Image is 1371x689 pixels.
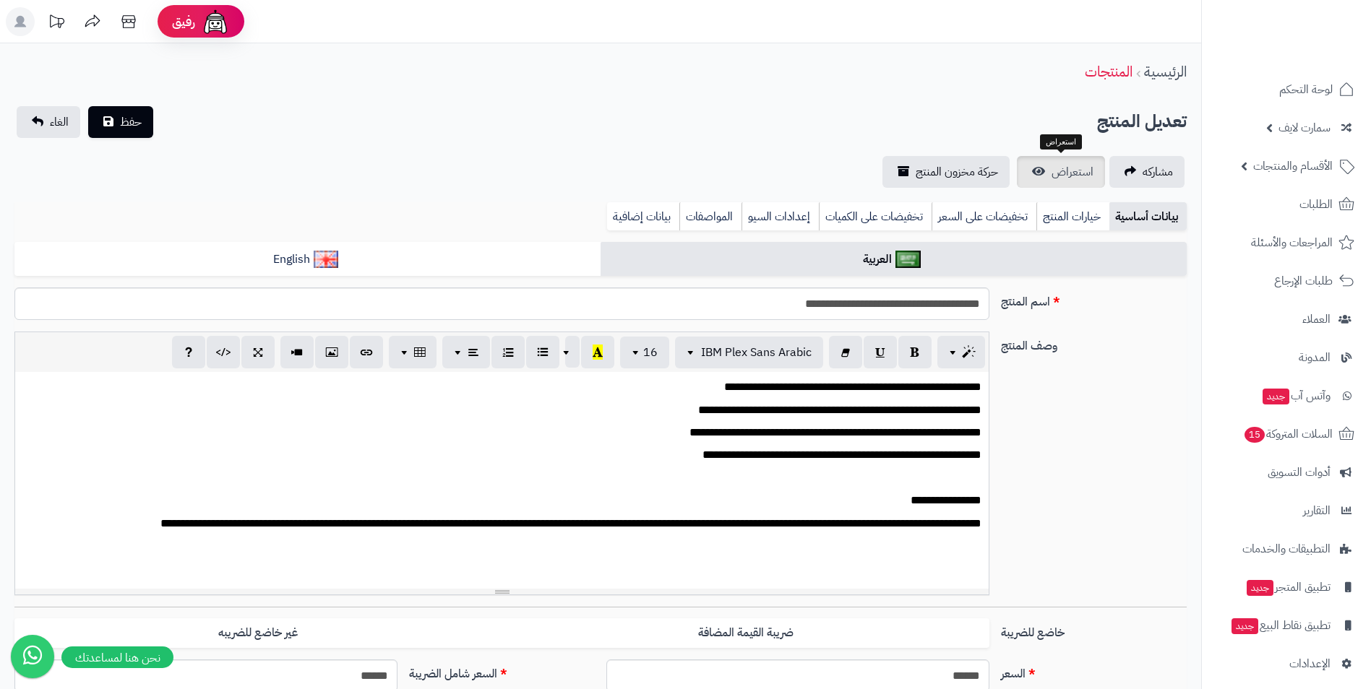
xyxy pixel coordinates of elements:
[1085,61,1133,82] a: المنتجات
[995,331,1192,355] label: وصف المنتج
[1261,386,1331,406] span: وآتس آب
[1243,424,1333,444] span: السلات المتروكة
[995,618,1192,641] label: خاضع للضريبة
[1279,79,1333,100] span: لوحة التحكم
[1052,163,1093,181] span: استعراض
[120,113,142,131] span: حفظ
[995,287,1192,311] label: اسم المنتج
[1251,233,1333,253] span: المراجعات والأسئلة
[1036,202,1109,231] a: خيارات المنتج
[14,618,502,648] label: غير خاضع للضريبه
[916,163,998,181] span: حركة مخزون المنتج
[1245,427,1265,443] span: 15
[1211,570,1362,604] a: تطبيق المتجرجديد
[895,251,921,268] img: العربية
[1109,202,1187,231] a: بيانات أساسية
[1299,194,1333,214] span: الطلبات
[643,344,658,361] span: 16
[932,202,1036,231] a: تخفيضات على السعر
[1230,615,1331,636] span: تطبيق نقاط البيع
[620,337,669,368] button: 16
[701,344,812,361] span: IBM Plex Sans Arabic
[172,13,195,30] span: رفيق
[201,7,230,36] img: ai-face.png
[995,659,1192,682] label: السعر
[1211,532,1362,566] a: التطبيقات والخدمات
[882,156,1010,188] a: حركة مخزون المنتج
[1242,539,1331,559] span: التطبيقات والخدمات
[601,242,1187,277] a: العربية
[1143,163,1173,181] span: مشاركه
[314,251,339,268] img: English
[17,106,80,138] a: الغاء
[1245,577,1331,597] span: تطبيق المتجر
[1299,347,1331,368] span: المدونة
[1211,608,1362,643] a: تطبيق نقاط البيعجديد
[1109,156,1185,188] a: مشاركه
[1211,646,1362,681] a: الإعدادات
[679,202,742,231] a: المواصفات
[742,202,819,231] a: إعدادات السيو
[1017,156,1105,188] a: استعراض
[1232,618,1258,634] span: جديد
[819,202,932,231] a: تخفيضات على الكميات
[1211,72,1362,107] a: لوحة التحكم
[1211,340,1362,375] a: المدونة
[50,113,69,131] span: الغاء
[1303,500,1331,521] span: التقارير
[1274,271,1333,291] span: طلبات الإرجاع
[1097,107,1187,136] h2: تعديل المنتج
[1247,580,1273,596] span: جديد
[1144,61,1187,82] a: الرئيسية
[14,242,601,277] a: English
[675,337,823,368] button: IBM Plex Sans Arabic
[1211,225,1362,260] a: المراجعات والأسئلة
[1268,462,1331,482] span: أدوات التسويق
[1263,389,1289,404] span: جديد
[1211,417,1362,451] a: السلات المتروكة15
[1040,134,1082,150] div: استعراض
[1253,156,1333,176] span: الأقسام والمنتجات
[607,202,679,231] a: بيانات إضافية
[38,7,74,40] a: تحديثات المنصة
[1302,309,1331,329] span: العملاء
[1211,302,1362,337] a: العملاء
[403,659,601,682] label: السعر شامل الضريبة
[502,618,989,648] label: ضريبة القيمة المضافة
[1211,187,1362,222] a: الطلبات
[1211,455,1362,490] a: أدوات التسويق
[1211,493,1362,528] a: التقارير
[88,106,153,138] button: حفظ
[1211,264,1362,298] a: طلبات الإرجاع
[1278,118,1331,138] span: سمارت لايف
[1289,654,1331,674] span: الإعدادات
[1211,378,1362,413] a: وآتس آبجديد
